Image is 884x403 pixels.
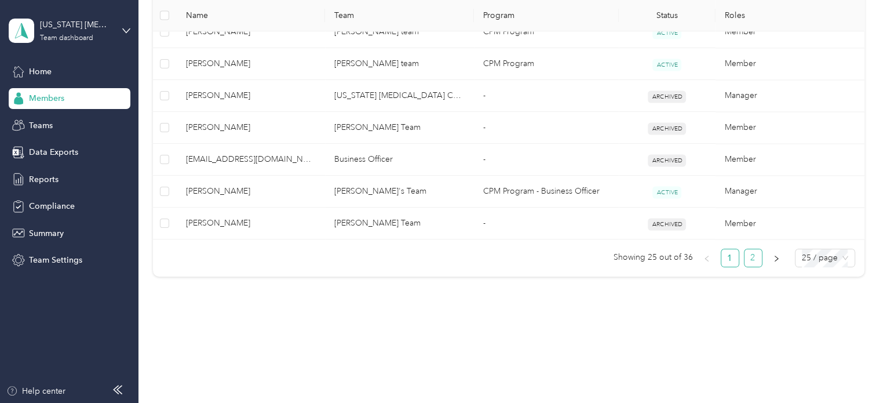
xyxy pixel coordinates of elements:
[703,255,710,262] span: left
[474,176,619,208] td: CPM Program - Business Officer
[186,89,316,102] span: [PERSON_NAME]
[697,249,716,267] li: Previous Page
[177,176,326,208] td: Lars Paul
[721,249,739,267] a: 1
[177,16,326,48] td: Shaymarie Echevarria
[648,90,686,103] span: ARCHIVED
[744,249,762,267] li: 2
[29,119,53,132] span: Teams
[177,112,326,144] td: Veronika Ethereal
[29,254,82,266] span: Team Settings
[186,217,316,230] span: [PERSON_NAME]
[177,48,326,80] td: Kenneth Daniels
[474,112,619,144] td: -
[652,186,681,198] span: ACTIVE
[474,48,619,80] td: CPM Program
[29,66,52,78] span: Home
[648,122,686,135] span: ARCHIVED
[474,80,619,112] td: -
[795,249,855,267] div: Page Size
[715,80,864,112] td: Manager
[819,338,884,403] iframe: Everlance-gr Chat Button Frame
[773,255,780,262] span: right
[652,59,681,71] span: ACTIVE
[715,112,864,144] td: Member
[186,11,316,21] span: Name
[186,121,316,134] span: [PERSON_NAME]
[715,176,864,208] td: Manager
[325,144,474,176] td: Business Officer
[186,57,316,70] span: [PERSON_NAME]
[767,249,786,267] button: right
[474,208,619,239] td: -
[177,144,326,176] td: dracron616@gmail.com
[652,27,681,39] span: ACTIVE
[715,48,864,80] td: Member
[767,249,786,267] li: Next Page
[325,208,474,239] td: Loftin's Team
[802,249,848,267] span: 25 / page
[325,176,474,208] td: Lars's Team
[613,249,693,266] span: Showing 25 out of 36
[325,80,474,112] td: North Carolina Harm Reduction Coalition Inc.
[186,185,316,198] span: [PERSON_NAME]
[29,227,64,239] span: Summary
[648,218,686,230] span: ARCHIVED
[715,208,864,239] td: Member
[715,144,864,176] td: Member
[186,26,316,38] span: [PERSON_NAME]
[715,16,864,48] td: Member
[325,16,474,48] td: Charlton Roberson's team
[648,154,686,166] span: ARCHIVED
[29,173,59,186] span: Reports
[177,80,326,112] td: Ginger Vincent
[40,19,112,31] div: [US_STATE] [MEDICAL_DATA] Coalition Inc.
[40,35,93,42] div: Team dashboard
[186,153,316,166] span: [EMAIL_ADDRESS][DOMAIN_NAME]
[29,146,78,158] span: Data Exports
[177,208,326,239] td: Michelle Krawacki
[29,200,75,212] span: Compliance
[744,249,762,267] a: 2
[697,249,716,267] button: left
[325,112,474,144] td: Loftin's Team
[474,16,619,48] td: CPM Program
[6,385,65,397] button: Help center
[474,144,619,176] td: -
[325,48,474,80] td: Charlton Roberson's team
[29,92,64,104] span: Members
